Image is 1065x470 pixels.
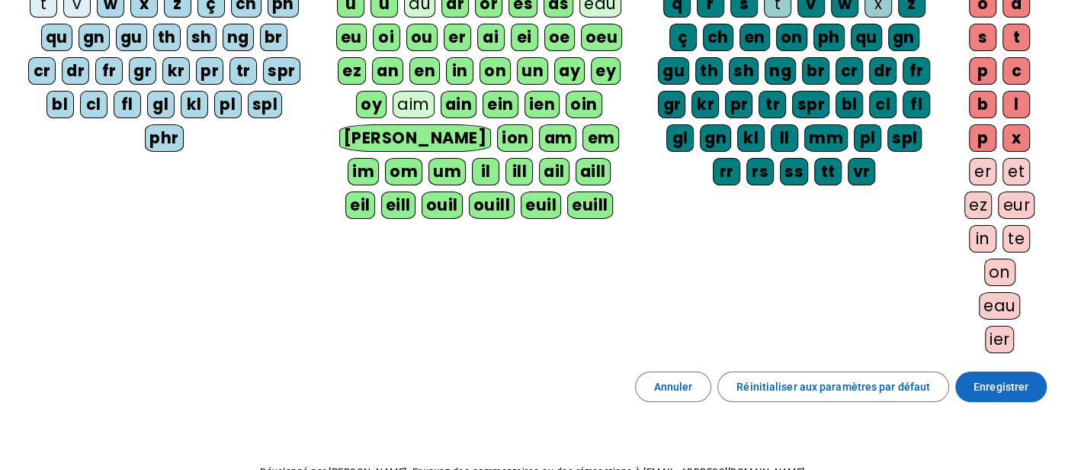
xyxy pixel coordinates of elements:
div: en [739,24,770,51]
div: fl [114,91,141,118]
div: dr [869,57,897,85]
div: qu [41,24,72,51]
div: cl [869,91,897,118]
div: ou [406,24,438,51]
div: ien [524,91,560,118]
div: spl [887,124,922,152]
div: ll [771,124,798,152]
div: ng [223,24,254,51]
div: ez [964,192,992,219]
div: on [480,57,511,85]
div: [PERSON_NAME] [339,124,491,152]
div: bl [47,91,74,118]
div: on [984,259,1015,286]
div: oeu [581,24,623,51]
div: tr [759,91,786,118]
div: ey [591,57,621,85]
span: Enregistrer [974,378,1028,396]
div: ai [477,24,505,51]
div: ier [985,326,1015,353]
div: in [446,57,473,85]
div: gl [147,91,175,118]
div: fr [903,57,930,85]
div: sh [729,57,759,85]
div: spr [792,91,829,118]
div: um [428,158,466,185]
div: euill [567,192,612,219]
div: b [969,91,996,118]
div: gn [888,24,919,51]
div: th [695,57,723,85]
div: ç [669,24,697,51]
div: on [776,24,807,51]
div: il [472,158,499,185]
div: x [1002,124,1030,152]
div: in [969,225,996,253]
div: kl [737,124,765,152]
span: Réinitialiser aux paramètres par défaut [736,378,930,396]
div: qu [851,24,882,51]
div: pr [196,57,223,85]
div: gr [658,91,685,118]
div: ion [497,124,534,152]
div: tr [229,57,257,85]
div: pr [725,91,752,118]
div: ein [483,91,518,118]
div: an [372,57,403,85]
div: eil [345,192,375,219]
div: kl [181,91,208,118]
div: euil [521,192,561,219]
div: ay [554,57,585,85]
div: l [1002,91,1030,118]
div: gr [129,57,156,85]
div: gn [700,124,731,152]
div: eau [979,292,1021,320]
div: oi [373,24,400,51]
button: Enregistrer [955,372,1047,402]
div: ss [780,158,808,185]
div: dr [62,57,89,85]
div: er [444,24,471,51]
div: er [969,158,996,185]
div: et [1002,158,1030,185]
div: en [409,57,440,85]
div: cr [836,57,863,85]
div: eu [336,24,367,51]
div: p [969,124,996,152]
div: mm [804,124,848,152]
div: th [153,24,181,51]
div: kr [691,91,719,118]
div: ouill [469,192,515,219]
div: om [385,158,422,185]
div: gl [666,124,694,152]
div: sh [187,24,217,51]
div: gn [79,24,110,51]
div: em [582,124,619,152]
div: bl [836,91,863,118]
div: c [1002,57,1030,85]
button: Annuler [635,372,712,402]
div: s [969,24,996,51]
div: aill [576,158,611,185]
div: cr [28,57,56,85]
div: ill [505,158,533,185]
div: oe [544,24,575,51]
div: rr [713,158,740,185]
div: ain [441,91,477,118]
div: br [260,24,287,51]
div: vr [848,158,875,185]
div: phr [145,124,184,152]
div: oy [356,91,387,118]
div: spl [248,91,283,118]
div: fl [903,91,930,118]
button: Réinitialiser aux paramètres par défaut [717,372,949,402]
div: im [348,158,379,185]
div: ei [511,24,538,51]
div: eill [381,192,415,219]
div: p [969,57,996,85]
div: kr [162,57,190,85]
div: ng [765,57,796,85]
div: gu [116,24,147,51]
div: spr [263,57,300,85]
div: ail [539,158,569,185]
